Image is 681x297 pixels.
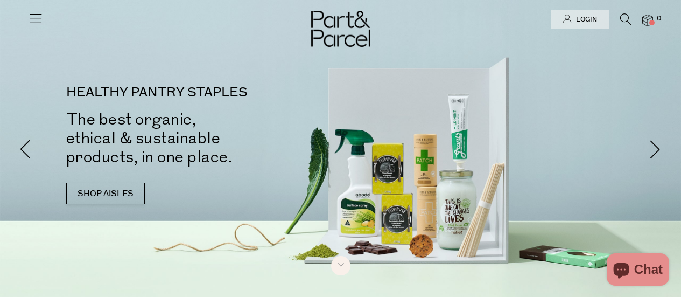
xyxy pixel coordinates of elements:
[603,253,672,288] inbox-online-store-chat: Shopify online store chat
[551,10,609,29] a: Login
[66,110,357,167] h2: The best organic, ethical & sustainable products, in one place.
[311,11,370,47] img: Part&Parcel
[654,14,664,24] span: 0
[642,15,653,26] a: 0
[66,183,145,204] a: SHOP AISLES
[66,86,357,99] p: HEALTHY PANTRY STAPLES
[573,15,597,24] span: Login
